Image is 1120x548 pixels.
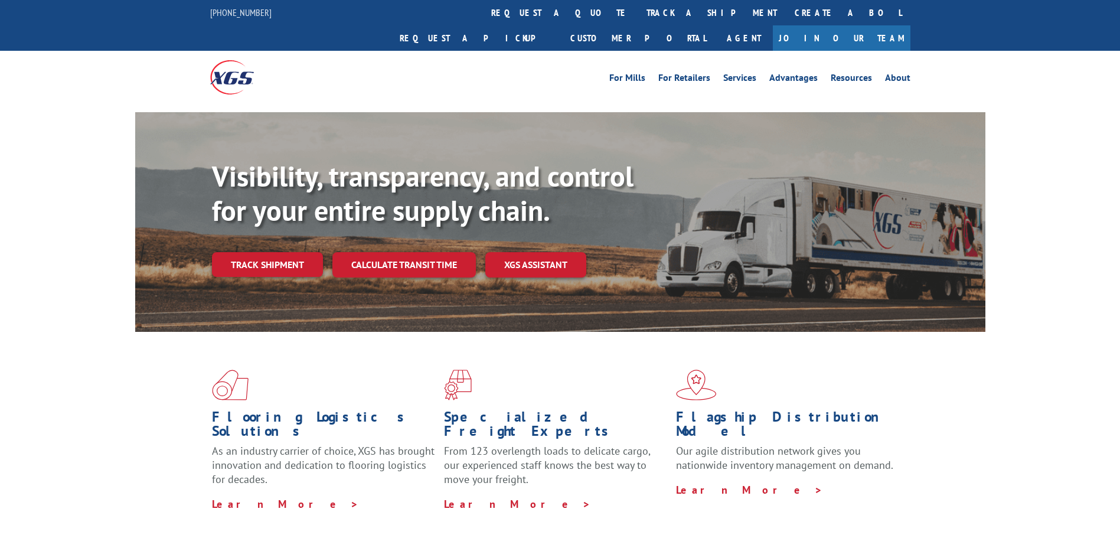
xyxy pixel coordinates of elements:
a: Customer Portal [561,25,715,51]
a: For Mills [609,73,645,86]
img: xgs-icon-total-supply-chain-intelligence-red [212,370,249,400]
a: Services [723,73,756,86]
h1: Specialized Freight Experts [444,410,667,444]
a: XGS ASSISTANT [485,252,586,278]
h1: Flooring Logistics Solutions [212,410,435,444]
a: Join Our Team [773,25,910,51]
a: For Retailers [658,73,710,86]
b: Visibility, transparency, and control for your entire supply chain. [212,158,634,229]
span: Our agile distribution network gives you nationwide inventory management on demand. [676,444,893,472]
a: Calculate transit time [332,252,476,278]
a: Request a pickup [391,25,561,51]
a: About [885,73,910,86]
img: xgs-icon-flagship-distribution-model-red [676,370,717,400]
img: xgs-icon-focused-on-flooring-red [444,370,472,400]
h1: Flagship Distribution Model [676,410,899,444]
a: Advantages [769,73,818,86]
a: [PHONE_NUMBER] [210,6,272,18]
span: As an industry carrier of choice, XGS has brought innovation and dedication to flooring logistics... [212,444,435,486]
a: Learn More > [444,497,591,511]
a: Agent [715,25,773,51]
a: Learn More > [676,483,823,497]
a: Track shipment [212,252,323,277]
a: Resources [831,73,872,86]
p: From 123 overlength loads to delicate cargo, our experienced staff knows the best way to move you... [444,444,667,497]
a: Learn More > [212,497,359,511]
